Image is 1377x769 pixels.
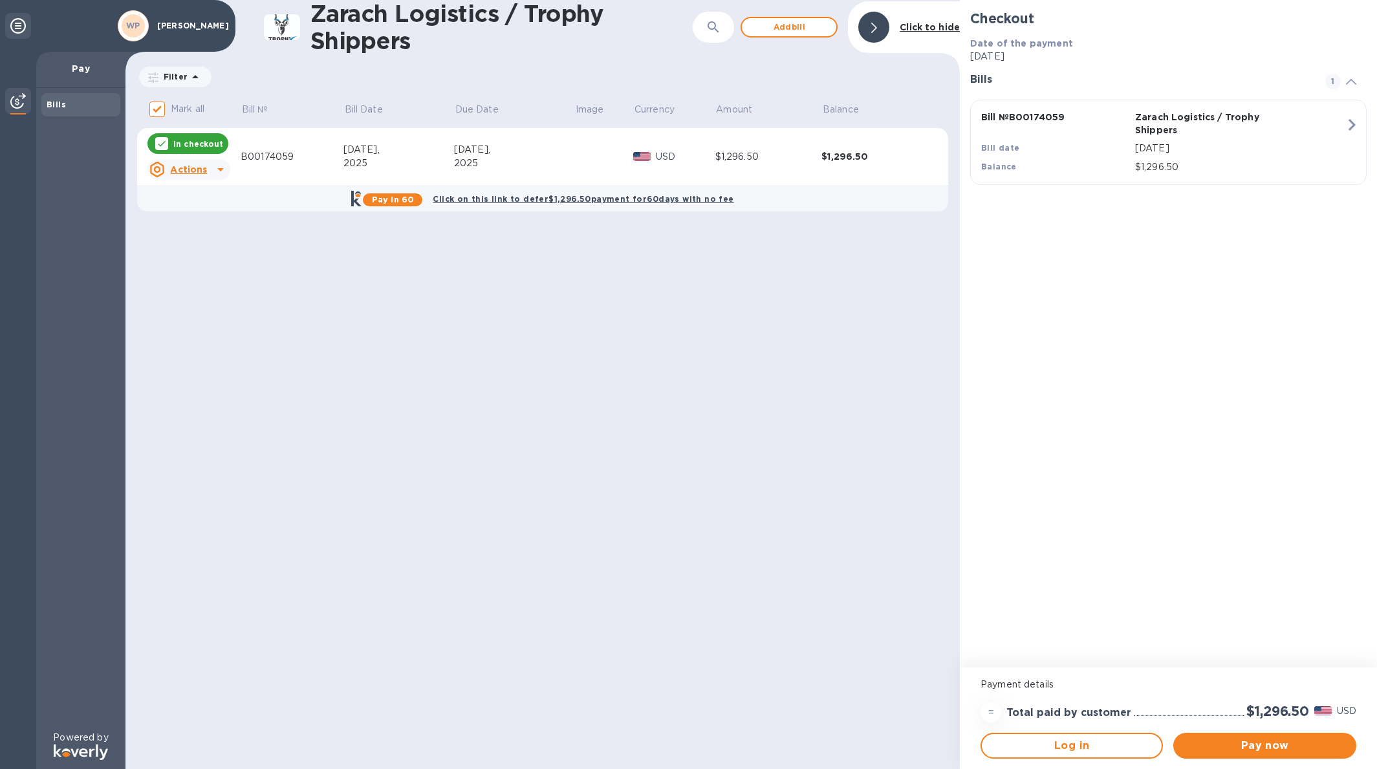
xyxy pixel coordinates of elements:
[54,744,108,760] img: Logo
[970,74,1310,86] h3: Bills
[343,143,454,157] div: [DATE],
[171,102,204,116] p: Mark all
[241,150,343,164] div: B00174059
[157,21,222,30] p: [PERSON_NAME]
[242,103,268,116] p: Bill №
[343,157,454,170] div: 2025
[823,103,859,116] p: Balance
[970,100,1367,185] button: Bill №B00174059Zarach Logistics / Trophy ShippersBill date[DATE]Balance$1,296.50
[981,678,1356,691] p: Payment details
[1184,738,1345,753] span: Pay now
[981,111,1130,124] p: Bill № B00174059
[970,10,1367,27] h2: Checkout
[1135,111,1284,136] p: Zarach Logistics / Trophy Shippers
[1006,707,1131,719] h3: Total paid by customer
[242,103,285,116] span: Bill №
[823,103,876,116] span: Balance
[158,71,188,82] p: Filter
[716,103,769,116] span: Amount
[821,150,928,163] div: $1,296.50
[981,162,1017,171] b: Balance
[716,103,752,116] p: Amount
[433,194,733,204] b: Click on this link to defer $1,296.50 payment for 60 days with no fee
[1173,733,1356,759] button: Pay now
[981,702,1001,722] div: =
[1325,74,1341,89] span: 1
[455,103,499,116] p: Due Date
[47,62,115,75] p: Pay
[454,143,574,157] div: [DATE],
[900,22,960,32] b: Click to hide
[372,195,414,204] b: Pay in 60
[1135,142,1345,155] p: [DATE]
[345,103,383,116] p: Bill Date
[981,733,1163,759] button: Log in
[992,738,1151,753] span: Log in
[634,103,675,116] p: Currency
[1337,704,1356,718] p: USD
[345,103,400,116] span: Bill Date
[741,17,838,38] button: Addbill
[981,143,1020,153] b: Bill date
[47,100,66,109] b: Bills
[752,19,826,35] span: Add bill
[126,21,140,30] b: WP
[454,157,574,170] div: 2025
[970,50,1367,63] p: [DATE]
[970,38,1073,49] b: Date of the payment
[715,150,822,164] div: $1,296.50
[170,164,207,175] u: Actions
[455,103,515,116] span: Due Date
[53,731,108,744] p: Powered by
[576,103,604,116] p: Image
[1246,703,1309,719] h2: $1,296.50
[1314,706,1332,715] img: USD
[1135,160,1345,174] p: $1,296.50
[633,152,651,161] img: USD
[656,150,715,164] p: USD
[173,138,223,149] p: In checkout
